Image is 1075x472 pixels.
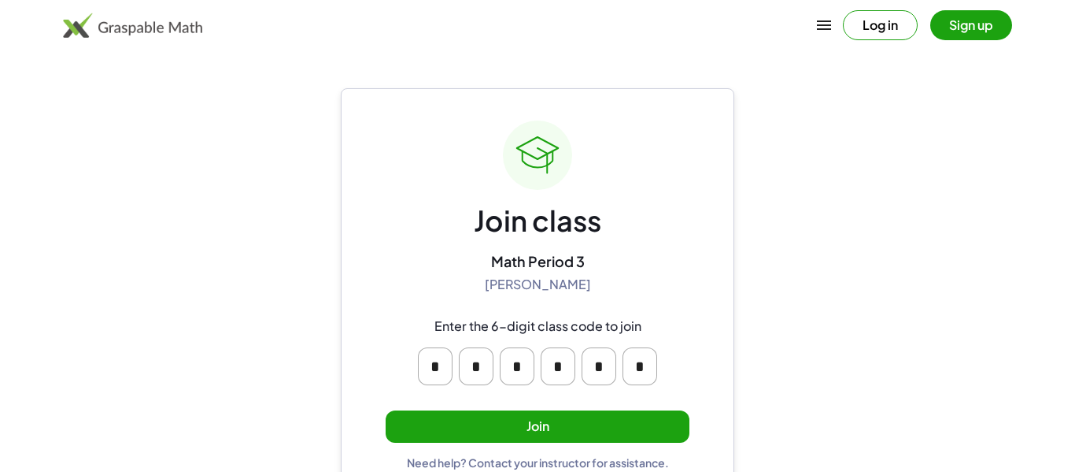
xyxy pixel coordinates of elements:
button: Sign up [930,10,1012,40]
div: Need help? Contact your instructor for assistance. [407,455,669,470]
button: Log in [843,10,918,40]
div: Math Period 3 [491,252,585,270]
div: Enter the 6-digit class code to join [434,318,641,335]
button: Join [386,411,689,443]
div: [PERSON_NAME] [485,277,591,293]
div: Join class [474,203,601,240]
